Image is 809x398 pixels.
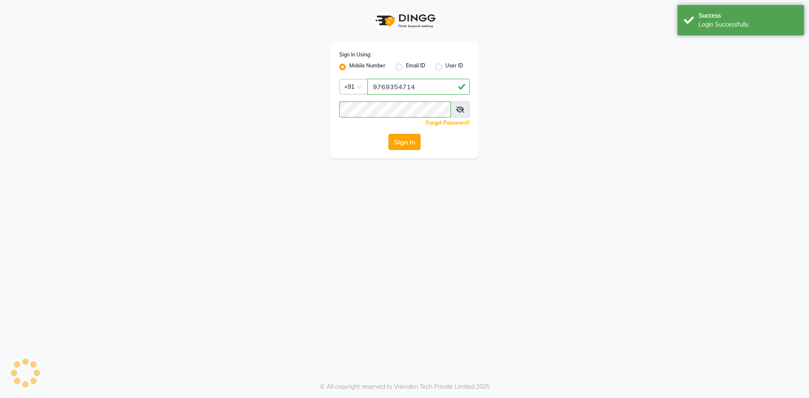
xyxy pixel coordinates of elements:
label: User ID [445,62,463,72]
div: Login Successfully. [699,20,798,29]
a: Forgot Password? [426,120,470,126]
label: Email ID [406,62,425,72]
label: Mobile Number [349,62,386,72]
input: Username [339,102,451,118]
div: Success [699,11,798,20]
img: logo1.svg [371,8,438,33]
button: Sign In [388,134,421,150]
label: Sign In Using: [339,51,371,59]
input: Username [367,79,470,95]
